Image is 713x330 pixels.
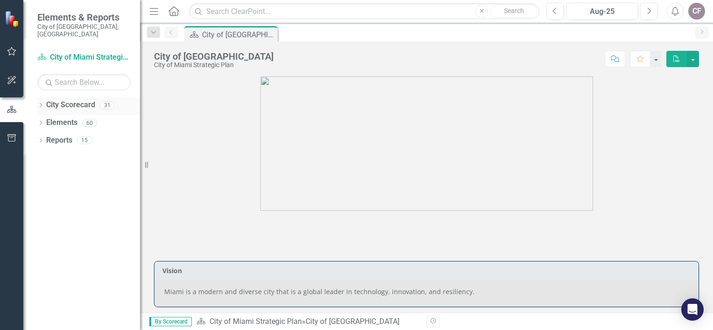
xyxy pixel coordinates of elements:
[189,3,539,20] input: Search ClearPoint...
[37,52,131,63] a: City of Miami Strategic Plan
[149,317,192,326] span: By Scorecard
[490,5,537,18] button: Search
[260,76,593,211] img: city_priorities_all%20smaller%20copy.png
[37,12,131,23] span: Elements & Reports
[196,316,419,327] div: »
[681,298,704,321] div: Open Intercom Messenger
[154,62,273,69] div: City of Miami Strategic Plan
[570,6,635,17] div: Aug-25
[154,51,273,62] div: City of [GEOGRAPHIC_DATA]
[688,3,705,20] button: CF
[162,267,694,274] h3: Vision
[82,119,97,127] div: 60
[566,3,638,20] button: Aug-25
[37,74,131,90] input: Search Below...
[100,101,115,109] div: 31
[504,7,524,14] span: Search
[5,11,21,27] img: ClearPoint Strategy
[306,317,399,326] div: City of [GEOGRAPHIC_DATA]
[37,23,131,38] small: City of [GEOGRAPHIC_DATA], [GEOGRAPHIC_DATA]
[46,117,77,128] a: Elements
[210,317,302,326] a: City of Miami Strategic Plan
[46,135,72,146] a: Reports
[46,100,95,110] a: City Scorecard
[164,287,475,296] span: Miami is a modern and diverse city that is a global leader in technology, innovation, and resilie...
[202,29,275,41] div: City of [GEOGRAPHIC_DATA]
[77,137,92,144] div: 15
